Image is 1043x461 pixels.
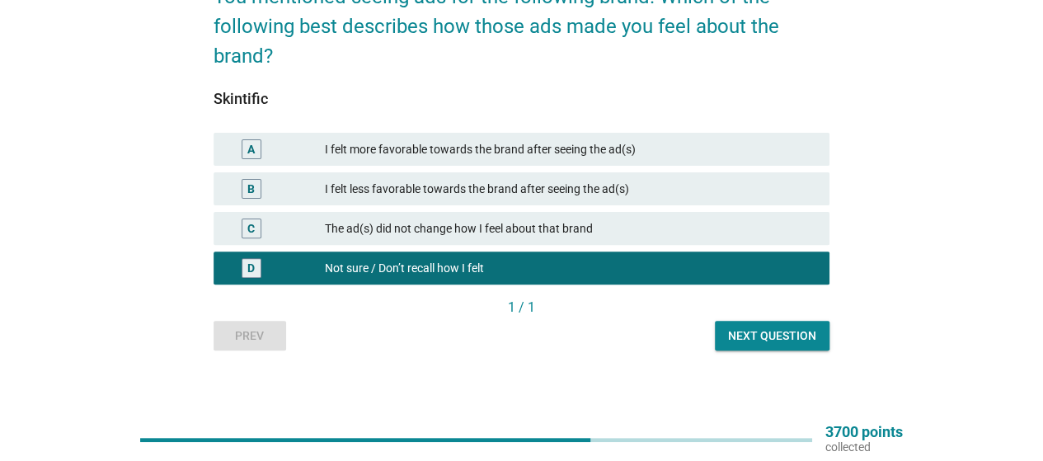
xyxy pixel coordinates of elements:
[728,327,816,345] div: Next question
[325,139,816,159] div: I felt more favorable towards the brand after seeing the ad(s)
[825,440,903,454] p: collected
[214,87,829,110] div: Skintific
[825,425,903,440] p: 3700 points
[247,220,255,238] div: C
[247,260,255,277] div: D
[325,219,816,238] div: The ad(s) did not change how I feel about that brand
[247,181,255,198] div: B
[325,179,816,199] div: I felt less favorable towards the brand after seeing the ad(s)
[214,298,829,318] div: 1 / 1
[247,141,255,158] div: A
[715,321,829,350] button: Next question
[325,258,816,278] div: Not sure / Don’t recall how I felt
